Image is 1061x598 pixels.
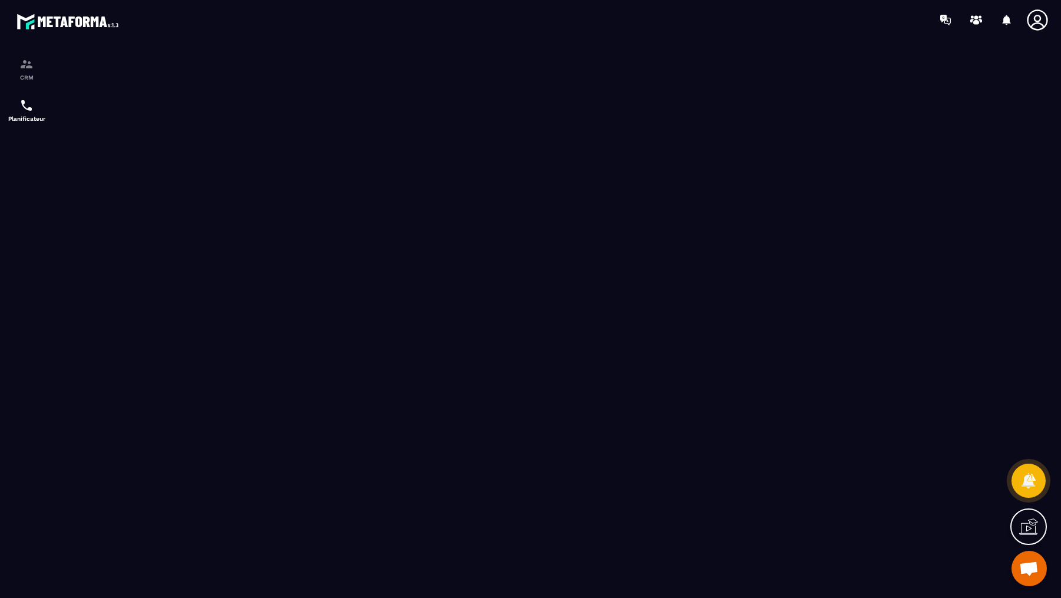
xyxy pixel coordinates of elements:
a: formationformationCRM [3,48,50,90]
p: Planificateur [3,115,50,122]
p: CRM [3,74,50,81]
div: Ouvrir le chat [1011,551,1047,586]
a: schedulerschedulerPlanificateur [3,90,50,131]
img: formation [19,57,34,71]
img: logo [17,11,123,32]
img: scheduler [19,98,34,113]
